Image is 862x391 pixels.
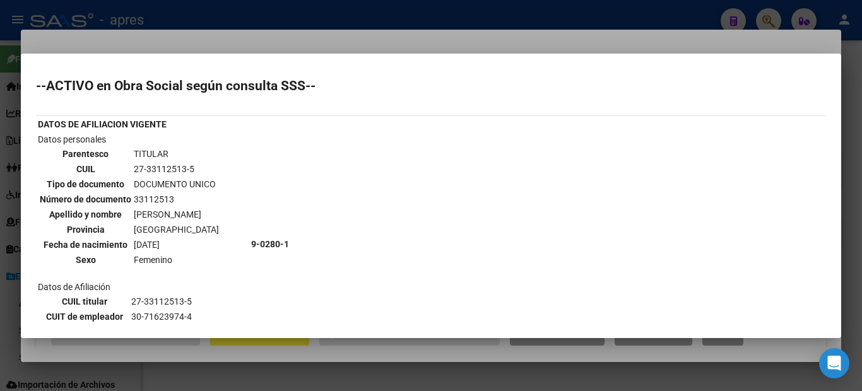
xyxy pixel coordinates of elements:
[133,253,220,267] td: Femenino
[39,162,132,176] th: CUIL
[36,79,826,92] h2: --ACTIVO en Obra Social según consulta SSS--
[133,223,220,236] td: [GEOGRAPHIC_DATA]
[133,207,220,221] td: [PERSON_NAME]
[133,162,220,176] td: 27-33112513-5
[39,147,132,161] th: Parentesco
[38,119,167,129] b: DATOS DE AFILIACION VIGENTE
[39,295,129,308] th: CUIL titular
[251,239,289,249] b: 9-0280-1
[39,223,132,236] th: Provincia
[133,147,220,161] td: TITULAR
[39,177,132,191] th: Tipo de documento
[819,348,849,378] div: Open Intercom Messenger
[133,177,220,191] td: DOCUMENTO UNICO
[133,192,220,206] td: 33112513
[39,192,132,206] th: Número de documento
[131,295,247,308] td: 27-33112513-5
[39,238,132,252] th: Fecha de nacimiento
[37,132,249,356] td: Datos personales Datos de Afiliación
[39,253,132,267] th: Sexo
[131,310,247,324] td: 30-71623974-4
[39,310,129,324] th: CUIT de empleador
[133,238,220,252] td: [DATE]
[39,207,132,221] th: Apellido y nombre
